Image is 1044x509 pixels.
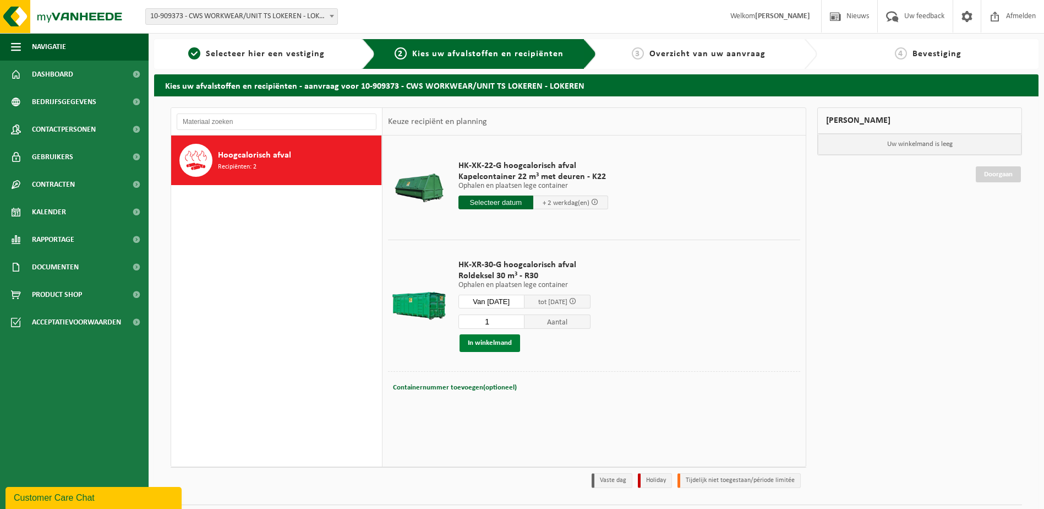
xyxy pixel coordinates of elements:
li: Holiday [638,473,672,488]
span: Gebruikers [32,143,73,171]
button: Containernummer toevoegen(optioneel) [392,380,518,396]
strong: [PERSON_NAME] [755,12,810,20]
span: HK-XR-30-G hoogcalorisch afval [458,259,591,270]
span: 4 [895,47,907,59]
span: Contracten [32,171,75,198]
span: + 2 werkdag(en) [543,199,589,207]
span: Contactpersonen [32,116,96,143]
li: Tijdelijk niet toegestaan/période limitée [677,473,801,488]
span: 2 [395,47,407,59]
p: Uw winkelmand is leeg [818,134,1021,155]
input: Materiaal zoeken [177,113,376,130]
p: Ophalen en plaatsen lege container [458,182,608,190]
span: HK-XK-22-G hoogcalorisch afval [458,160,608,171]
a: 1Selecteer hier een vestiging [160,47,353,61]
span: Recipiënten: 2 [218,162,256,172]
span: Navigatie [32,33,66,61]
li: Vaste dag [592,473,632,488]
span: Bevestiging [912,50,961,58]
span: Kalender [32,198,66,226]
span: Documenten [32,253,79,281]
span: Roldeksel 30 m³ - R30 [458,270,591,281]
span: Selecteer hier een vestiging [206,50,325,58]
span: Dashboard [32,61,73,88]
iframe: chat widget [6,485,184,509]
span: Bedrijfsgegevens [32,88,96,116]
span: Kapelcontainer 22 m³ met deuren - K22 [458,171,608,182]
span: 10-909373 - CWS WORKWEAR/UNIT TS LOKEREN - LOKEREN [146,9,337,24]
div: [PERSON_NAME] [817,107,1022,134]
span: 1 [188,47,200,59]
div: Keuze recipiënt en planning [382,108,493,136]
span: Containernummer toevoegen(optioneel) [393,384,517,391]
span: 10-909373 - CWS WORKWEAR/UNIT TS LOKEREN - LOKEREN [145,8,338,25]
span: Product Shop [32,281,82,308]
button: In winkelmand [460,334,520,352]
input: Selecteer datum [458,295,524,308]
h2: Kies uw afvalstoffen en recipiënten - aanvraag voor 10-909373 - CWS WORKWEAR/UNIT TS LOKEREN - LO... [154,74,1038,96]
span: 3 [632,47,644,59]
span: Hoogcalorisch afval [218,149,291,162]
span: Rapportage [32,226,74,253]
span: Aantal [524,315,591,329]
span: tot [DATE] [538,299,567,306]
input: Selecteer datum [458,196,533,209]
button: Hoogcalorisch afval Recipiënten: 2 [171,136,382,185]
span: Overzicht van uw aanvraag [649,50,766,58]
a: Doorgaan [976,166,1021,182]
p: Ophalen en plaatsen lege container [458,281,591,289]
span: Kies uw afvalstoffen en recipiënten [412,50,564,58]
span: Acceptatievoorwaarden [32,308,121,336]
